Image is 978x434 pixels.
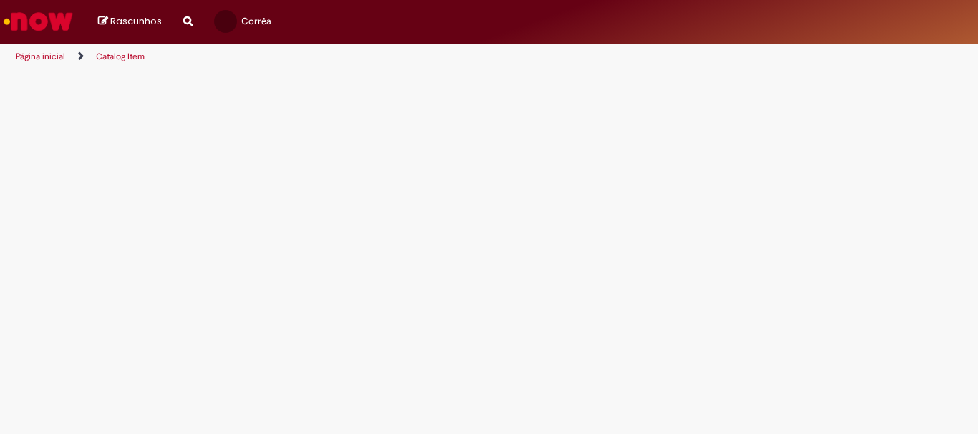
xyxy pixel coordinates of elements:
[1,7,75,36] img: ServiceNow
[96,51,145,62] a: Catalog Item
[241,15,271,27] span: Corrêa
[98,15,162,29] a: Rascunhos
[16,51,65,62] a: Página inicial
[110,14,162,28] span: Rascunhos
[11,44,641,70] ul: Trilhas de página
